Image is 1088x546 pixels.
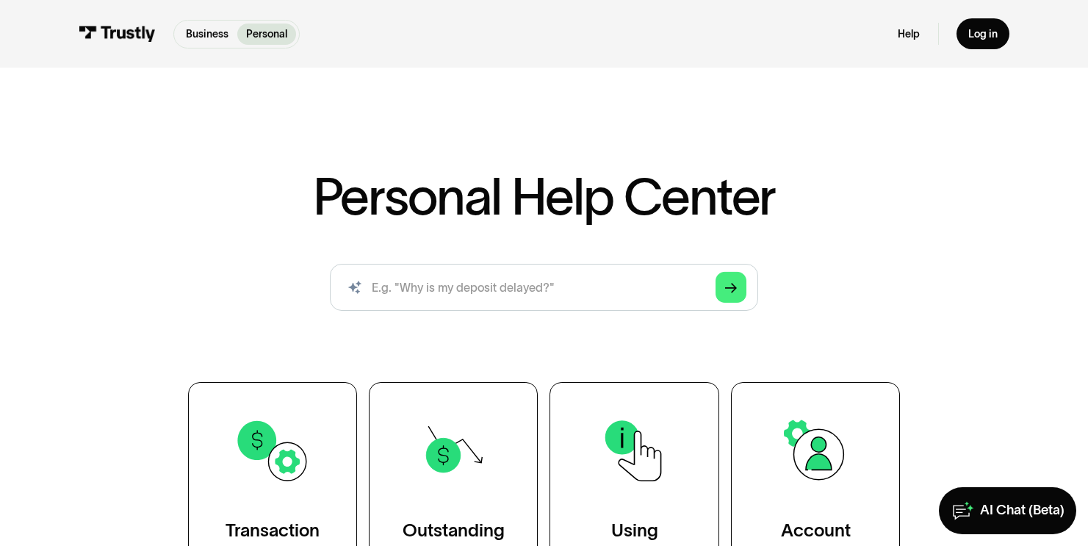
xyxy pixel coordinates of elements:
[177,24,237,45] a: Business
[186,26,228,42] p: Business
[313,170,776,222] h1: Personal Help Center
[330,264,758,311] form: Search
[330,264,758,311] input: search
[79,26,156,42] img: Trustly Logo
[898,27,920,40] a: Help
[968,27,998,40] div: Log in
[246,26,287,42] p: Personal
[956,18,1009,49] a: Log in
[980,502,1064,520] div: AI Chat (Beta)
[237,24,296,45] a: Personal
[939,487,1076,534] a: AI Chat (Beta)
